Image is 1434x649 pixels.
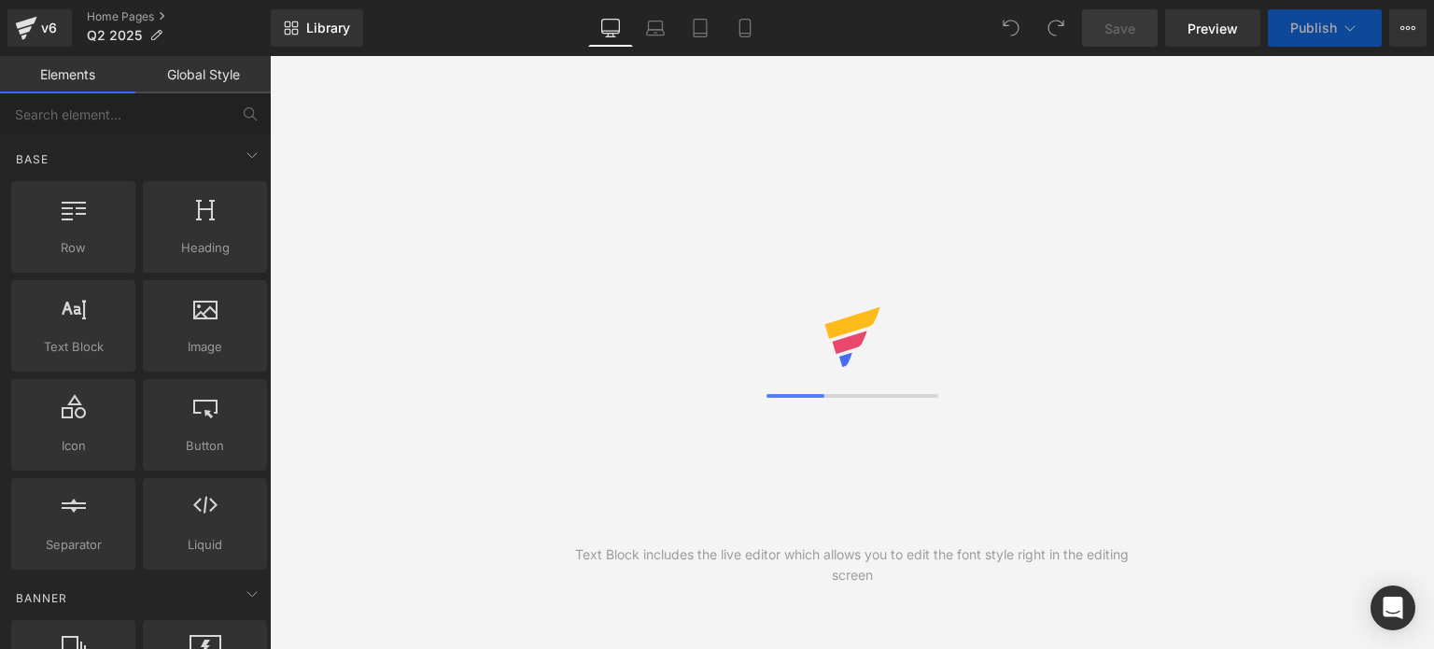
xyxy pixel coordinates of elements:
span: Text Block [17,337,130,357]
button: More [1389,9,1427,47]
span: Preview [1188,19,1238,38]
a: Global Style [135,56,271,93]
a: Desktop [588,9,633,47]
button: Publish [1268,9,1382,47]
div: Open Intercom Messenger [1371,586,1415,630]
span: Separator [17,535,130,555]
div: Text Block includes the live editor which allows you to edit the font style right in the editing ... [561,544,1144,586]
span: Button [148,436,261,456]
button: Redo [1037,9,1075,47]
span: Icon [17,436,130,456]
span: Q2 2025 [87,28,142,43]
a: New Library [271,9,363,47]
div: v6 [37,16,61,40]
a: Laptop [633,9,678,47]
span: Library [306,20,350,36]
a: v6 [7,9,72,47]
span: Image [148,337,261,357]
a: Home Pages [87,9,271,24]
a: Tablet [678,9,723,47]
span: Base [14,150,50,168]
a: Mobile [723,9,767,47]
span: Publish [1290,21,1337,35]
span: Row [17,238,130,258]
span: Save [1104,19,1135,38]
button: Undo [992,9,1030,47]
a: Preview [1165,9,1260,47]
span: Banner [14,589,69,607]
span: Heading [148,238,261,258]
span: Liquid [148,535,261,555]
